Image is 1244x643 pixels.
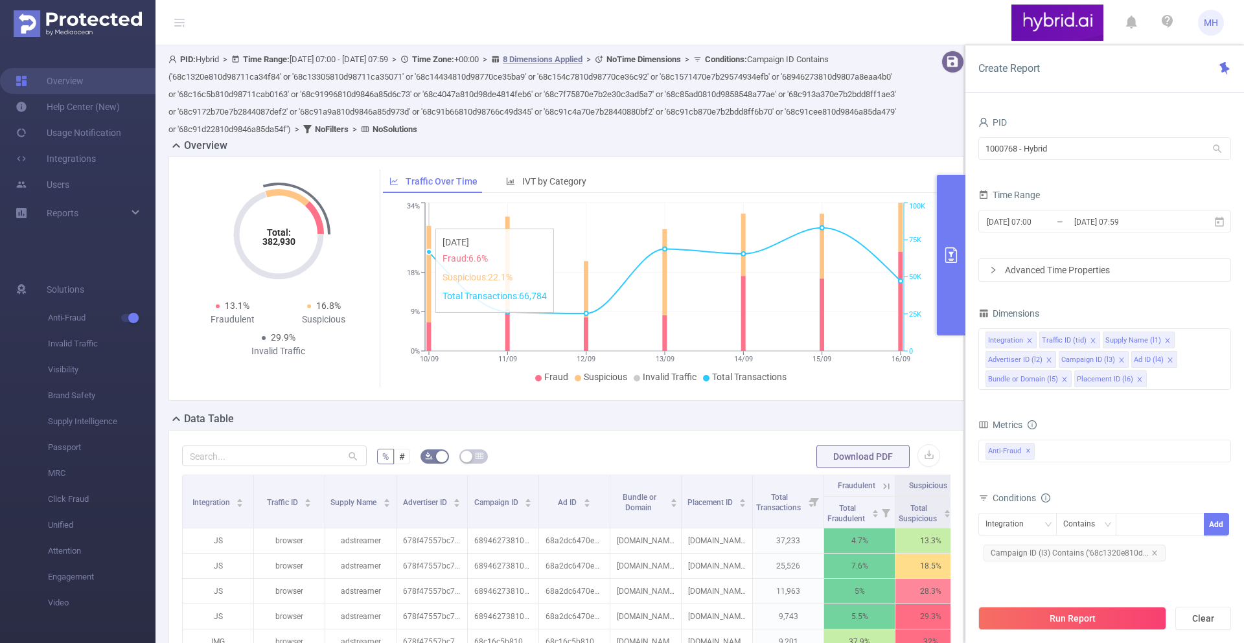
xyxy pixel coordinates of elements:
i: icon: info-circle [1028,420,1037,429]
span: Dimensions [978,308,1039,319]
tspan: 14/09 [733,355,752,363]
span: Total Suspicious [899,504,939,523]
div: Sort [524,497,532,504]
button: Add [1204,513,1229,536]
div: Invalid Traffic [233,344,324,358]
tspan: 13/09 [655,355,674,363]
i: icon: caret-up [671,497,678,501]
i: icon: caret-down [454,502,461,506]
div: Bundle or Domain (l5) [988,371,1058,388]
li: Traffic ID (tid) [1039,332,1100,348]
span: 13.1% [225,300,249,311]
tspan: 0 [909,347,913,355]
span: Visibility [48,357,155,383]
i: icon: bar-chart [506,177,515,186]
span: IVT by Category [522,176,586,186]
p: 68a2dc6470e7b238c45a73bb [539,579,610,604]
span: Integration [192,498,232,507]
div: Sort [670,497,678,504]
p: [DOMAIN_NAME] [682,554,752,578]
p: 18.5% [895,554,966,578]
p: 678f47557bc72f4c64fa328e [397,579,467,604]
p: JS [183,528,253,553]
div: icon: rightAdvanced Time Properties [979,259,1230,281]
p: 13.3% [895,528,966,553]
p: JS [183,579,253,604]
p: browser [254,528,325,553]
div: Fraudulent [187,313,279,326]
p: 11,963 [753,579,824,604]
div: Ad ID (l4) [1134,352,1164,368]
p: 5.5% [824,604,895,629]
li: Advertiser ID (l2) [985,351,1056,368]
tspan: Total: [266,227,290,238]
span: Bundle or Domain [623,493,656,512]
span: Total Fraudulent [827,504,867,523]
i: icon: caret-down [305,502,312,506]
li: Integration [985,332,1037,348]
b: PID: [180,54,196,64]
span: Fraudulent [838,481,875,490]
span: MH [1204,10,1218,36]
b: No Filters [315,124,349,134]
i: Filter menu [805,475,824,528]
p: [DOMAIN_NAME] [610,604,681,629]
a: Integrations [16,146,96,172]
i: icon: caret-up [305,497,312,501]
span: Brand Safety [48,383,155,409]
span: Anti-Fraud [48,305,155,331]
span: Suspicious [584,372,627,382]
p: 68a2dc6470e7b238c45a73bd [539,528,610,553]
p: [DOMAIN_NAME] [682,528,752,553]
span: # [399,451,405,462]
p: 4.7% [824,528,895,553]
span: Create Report [978,62,1040,74]
tspan: 15/09 [812,355,831,363]
b: No Solutions [373,124,417,134]
p: 28.3% [895,579,966,604]
i: icon: caret-down [525,502,532,506]
h2: Data Table [184,411,234,427]
i: icon: caret-down [383,502,390,506]
p: [DOMAIN_NAME] [610,554,681,578]
tspan: 12/09 [577,355,595,363]
a: Overview [16,68,84,94]
span: Traffic Over Time [406,176,478,186]
i: Filter menu [877,497,895,528]
p: browser [254,604,325,629]
i: icon: caret-up [943,508,950,512]
span: Campaign ID (l3) Contains ('68c1320e810d... [984,545,1166,561]
p: adstreamer [325,604,396,629]
p: JS [183,554,253,578]
a: Usage Notification [16,120,121,146]
u: 8 Dimensions Applied [503,54,582,64]
h2: Overview [184,138,227,153]
tspan: 75K [909,236,921,244]
span: > [681,54,693,64]
div: Placement ID (l6) [1077,371,1133,388]
span: Placement ID [687,498,735,507]
span: Hybrid [DATE] 07:00 - [DATE] 07:59 +00:00 [168,54,896,134]
div: Supply Name (l1) [1105,332,1161,349]
p: 68946273810d9807a8eaa4b0 [468,579,538,604]
i: icon: right [989,266,997,274]
li: Placement ID (l6) [1074,370,1147,387]
p: 678f47557bc72f4c64fa328e [397,554,467,578]
p: browser [254,579,325,604]
span: Supply Name [330,498,378,507]
div: Sort [739,497,746,504]
p: adstreamer [325,554,396,578]
div: Sort [943,508,951,515]
span: Solutions [47,276,84,302]
button: Download PDF [816,445,910,468]
p: 5% [824,579,895,604]
tspan: 382,930 [262,236,295,247]
p: JS [183,604,253,629]
p: 68a2dc6470e7b238c45a73b6 [539,604,610,629]
span: > [582,54,595,64]
span: Attention [48,538,155,564]
div: Traffic ID (tid) [1042,332,1087,349]
i: icon: caret-up [871,508,879,512]
div: Sort [583,497,591,504]
span: Campaign ID [474,498,520,507]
